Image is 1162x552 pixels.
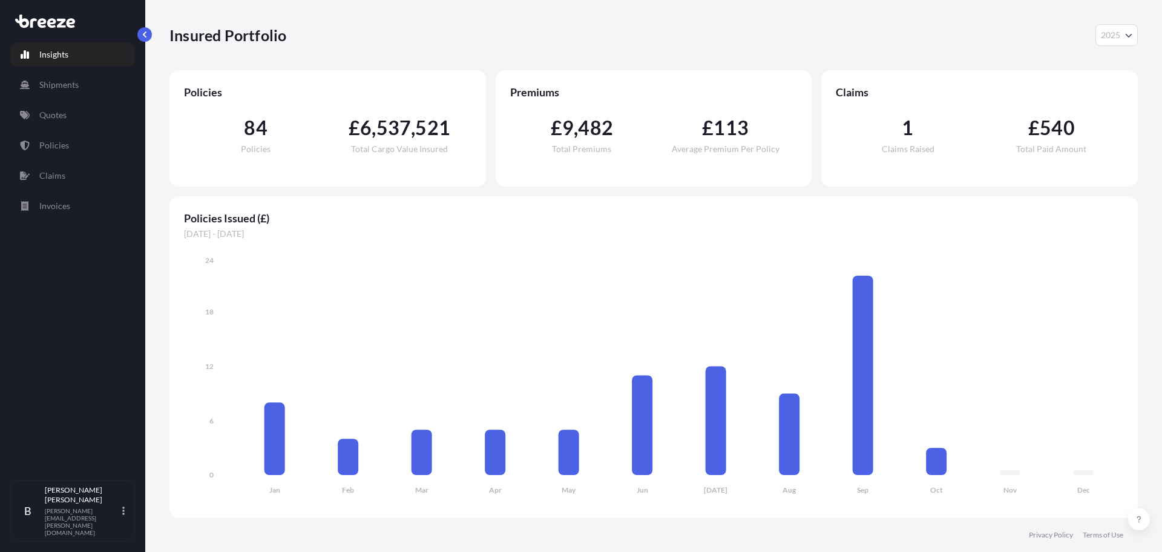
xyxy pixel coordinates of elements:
p: [PERSON_NAME] [PERSON_NAME] [45,485,120,505]
span: , [372,118,376,138]
tspan: May [562,485,576,494]
span: [DATE] - [DATE] [184,228,1123,240]
span: Policies [241,145,271,153]
tspan: [DATE] [704,485,727,494]
span: £ [702,118,714,138]
span: Total Premiums [552,145,611,153]
span: 537 [376,118,412,138]
a: Insights [10,42,135,67]
span: Total Cargo Value Insured [351,145,448,153]
span: 521 [415,118,450,138]
span: , [411,118,415,138]
span: £ [1028,118,1040,138]
a: Invoices [10,194,135,218]
p: Invoices [39,200,70,212]
a: Quotes [10,103,135,127]
tspan: 6 [209,416,214,425]
span: 84 [244,118,267,138]
span: 6 [360,118,372,138]
tspan: Apr [489,485,502,494]
a: Policies [10,133,135,158]
p: Insured Portfolio [169,25,286,45]
span: Average Premium Per Policy [672,145,780,153]
button: Year Selector [1095,24,1138,46]
tspan: Aug [783,485,796,494]
tspan: 0 [209,470,214,479]
tspan: Sep [857,485,868,494]
tspan: 18 [205,307,214,316]
tspan: Mar [415,485,428,494]
span: 113 [714,118,749,138]
span: 2025 [1101,29,1120,41]
p: Insights [39,48,68,61]
span: Total Paid Amount [1016,145,1086,153]
a: Privacy Policy [1029,530,1073,540]
a: Claims [10,164,135,188]
tspan: Jan [269,485,280,494]
span: Policies [184,85,471,99]
a: Terms of Use [1083,530,1123,540]
span: 1 [902,118,913,138]
span: Premiums [510,85,798,99]
tspan: 24 [205,256,214,265]
tspan: 12 [205,362,214,371]
span: Claims [836,85,1123,99]
p: Shipments [39,79,79,91]
tspan: Feb [342,485,354,494]
span: £ [551,118,562,138]
a: Shipments [10,73,135,97]
tspan: Dec [1077,485,1090,494]
span: Claims Raised [882,145,934,153]
tspan: Oct [930,485,943,494]
p: Claims [39,170,65,182]
span: 540 [1040,118,1075,138]
p: [PERSON_NAME][EMAIL_ADDRESS][PERSON_NAME][DOMAIN_NAME] [45,507,120,536]
p: Quotes [39,109,67,121]
span: Policies Issued (£) [184,211,1123,225]
span: £ [349,118,360,138]
span: 482 [578,118,613,138]
tspan: Nov [1003,485,1017,494]
tspan: Jun [637,485,648,494]
span: 9 [562,118,574,138]
p: Policies [39,139,69,151]
span: , [574,118,578,138]
span: B [24,505,31,517]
